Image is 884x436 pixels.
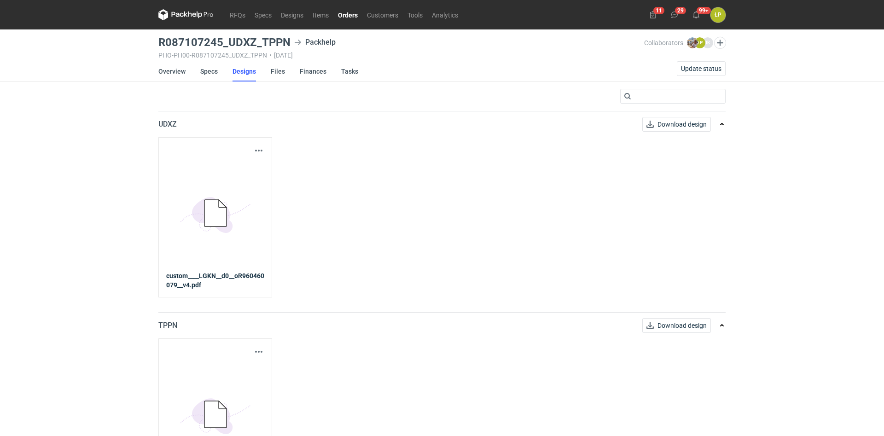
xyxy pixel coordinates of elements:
[341,61,358,81] a: Tasks
[642,318,711,333] button: Download design
[158,37,291,48] h3: R087107245_UDXZ_TPPN
[677,61,726,76] button: Update status
[657,121,707,128] span: Download design
[644,39,683,47] span: Collaborators
[714,37,726,49] button: Edit collaborators
[427,9,463,20] a: Analytics
[158,52,644,59] div: PHO-PH00-R087107245_UDXZ_TPPN [DATE]
[646,7,660,22] button: 11
[276,9,308,20] a: Designs
[710,7,726,23] button: ŁP
[294,37,336,48] div: Packhelp
[710,7,726,23] div: Łukasz Postawa
[269,52,272,59] span: •
[681,65,721,72] span: Update status
[250,9,276,20] a: Specs
[233,61,256,81] a: Designs
[403,9,427,20] a: Tools
[702,37,713,48] figcaption: IK
[362,9,403,20] a: Customers
[253,145,264,156] button: Actions
[308,9,333,20] a: Items
[657,322,707,329] span: Download design
[642,117,711,132] button: Download design
[271,61,285,81] a: Files
[667,7,682,22] button: 29
[694,37,705,48] figcaption: ŁP
[158,320,177,331] p: TPPN
[689,7,704,22] button: 99+
[200,61,218,81] a: Specs
[158,61,186,81] a: Overview
[687,37,698,48] img: Michał Palasek
[300,61,326,81] a: Finances
[333,9,362,20] a: Orders
[253,346,264,357] button: Actions
[158,119,177,130] p: UDXZ
[166,271,264,290] strong: custom____LGKN__d0__oR960460079__v4.pdf
[158,9,214,20] svg: Packhelp Pro
[225,9,250,20] a: RFQs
